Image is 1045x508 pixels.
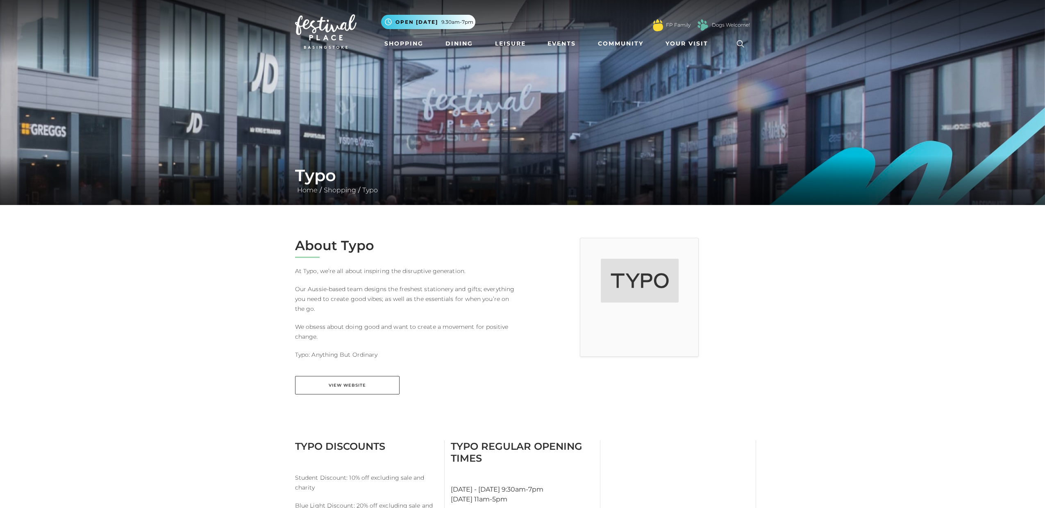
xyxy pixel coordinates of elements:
img: Festival Place Logo [295,14,357,49]
p: Typo: Anything But Ordinary [295,350,516,360]
a: Community [595,36,647,51]
h3: Typo Discounts [295,440,438,452]
a: Shopping [322,186,358,194]
a: Typo [360,186,380,194]
a: Leisure [492,36,529,51]
a: Events [544,36,579,51]
a: FP Family [666,21,691,29]
p: Student Discount: 10% off excluding sale and charity [295,473,438,492]
p: Our Aussie-based team designs the freshest stationery and gifts; everything you need to create go... [295,284,516,314]
span: Your Visit [666,39,708,48]
p: At Typo, we’re all about inspiring the disruptive generation. [295,266,516,276]
a: Your Visit [662,36,716,51]
a: Dogs Welcome! [712,21,750,29]
a: View Website [295,376,400,394]
span: Open [DATE] [395,18,438,26]
span: 9.30am-7pm [441,18,473,26]
a: Home [295,186,320,194]
div: / / [289,166,756,195]
h3: Typo Regular Opening Times [451,440,594,464]
h2: About Typo [295,238,516,253]
a: Shopping [381,36,427,51]
p: We obsess about doing good and want to create a movement for positive change. [295,322,516,342]
h1: Typo [295,166,750,185]
button: Open [DATE] 9.30am-7pm [381,15,475,29]
a: Dining [442,36,476,51]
